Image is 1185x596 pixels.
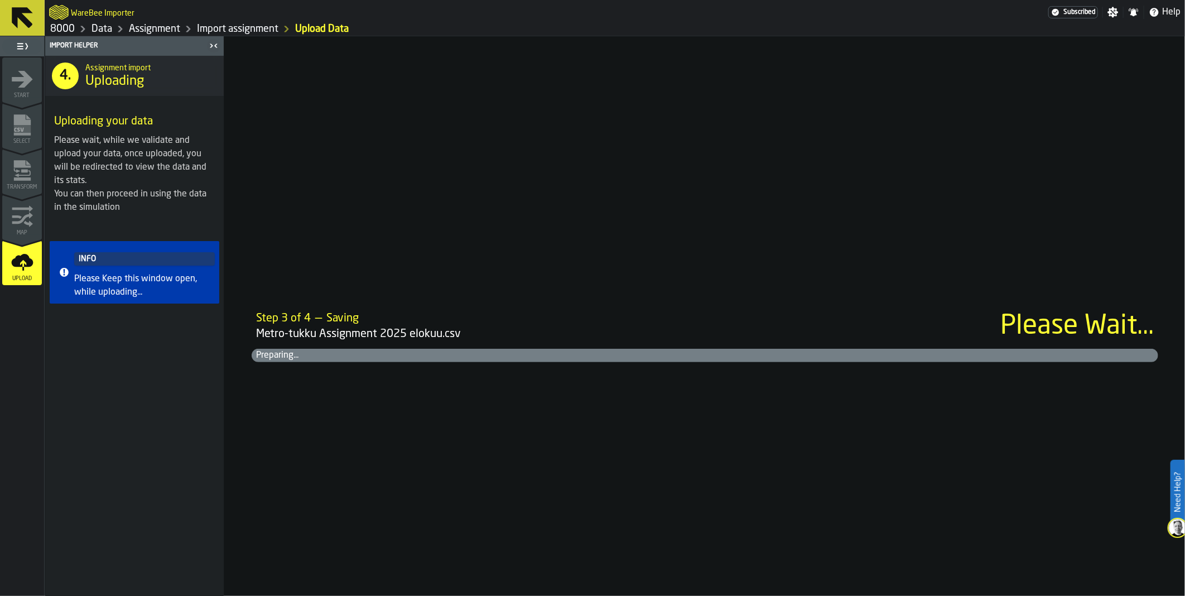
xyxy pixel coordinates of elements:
li: menu Map [2,195,42,239]
span: Metro-tukku Assignment 2025 elokuu.csv [256,326,1000,342]
span: Select [2,138,42,145]
div: INFO [74,252,215,266]
label: button-toggle-Notifications [1124,7,1144,18]
li: menu Upload [2,241,42,285]
li: menu Transform [2,149,42,194]
h2: Sub Title [85,61,215,73]
span: Map [2,230,42,236]
li: menu Select [2,103,42,148]
a: link-to-/wh/i/b2e041e4-2753-4086-a82a-958e8abdd2c7/settings/billing [1048,6,1098,18]
a: link-to-/wh/i/b2e041e4-2753-4086-a82a-958e8abdd2c7/import/assignment/ [197,23,278,35]
div: Please wait, while we validate and upload your data, once uploaded, you will be redirected to vie... [54,134,215,188]
span: Please Wait... [1000,313,1154,340]
span: Preparing... [252,349,261,362]
a: link-to-/wh/i/b2e041e4-2753-4086-a82a-958e8abdd2c7/import/assignment/ [295,23,349,35]
div: ProgressBar [252,306,1158,362]
a: link-to-/wh/i/b2e041e4-2753-4086-a82a-958e8abdd2c7/data [91,23,112,35]
h3: Uploading your data [54,114,215,129]
div: Menu Subscription [1048,6,1098,18]
span: Upload [2,276,42,282]
div: alert-Please Keep this window open, while uploading... [50,241,219,304]
div: Please Keep this window open, while uploading... [74,272,215,299]
span: Start [2,93,42,99]
div: Saving [326,311,359,326]
div: — [315,311,322,326]
li: menu Start [2,57,42,102]
span: Subscribed [1063,8,1095,16]
div: You can then proceed in using the data in the simulation [54,188,215,214]
label: button-toggle-Settings [1103,7,1123,18]
span: Transform [2,184,42,190]
a: link-to-/wh/i/b2e041e4-2753-4086-a82a-958e8abdd2c7/data/assignments/ [129,23,180,35]
div: Import Helper [47,42,206,50]
div: Step 3 of 4 [256,311,311,326]
span: Uploading [85,73,144,90]
span: Help [1162,6,1181,19]
div: title-Uploading [45,56,224,96]
label: button-toggle-Help [1144,6,1185,19]
label: button-toggle-Close me [206,39,221,52]
header: Import Helper [45,36,224,56]
a: logo-header [49,2,69,22]
h2: Sub Title [71,7,134,18]
label: Need Help? [1172,461,1184,523]
div: 4. [52,63,79,89]
nav: Breadcrumb [49,22,615,36]
label: button-toggle-Toggle Full Menu [2,39,42,54]
a: link-to-/wh/i/b2e041e4-2753-4086-a82a-958e8abdd2c7 [50,23,75,35]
